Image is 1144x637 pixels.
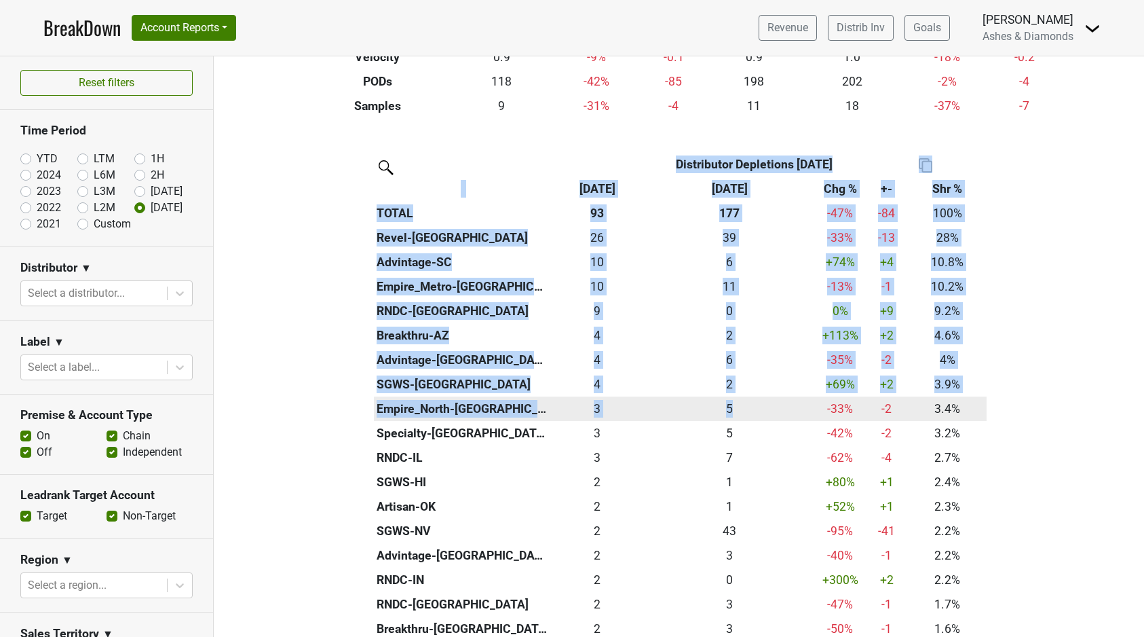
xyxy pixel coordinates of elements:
[37,508,67,524] label: Target
[868,596,906,613] div: -1
[374,250,551,274] th: Advintage-SC
[868,571,906,589] div: +2
[909,177,986,201] th: Shr %: activate to sort column ascending
[37,151,58,167] label: YTD
[374,543,551,568] th: Advintage-[GEOGRAPHIC_DATA]
[94,167,115,183] label: L6M
[374,592,551,617] th: RNDC-[GEOGRAPHIC_DATA]
[803,69,901,94] td: 202
[374,323,551,348] th: Breakthru-AZ
[551,494,644,519] td: 2.16
[62,552,73,568] span: ▼
[909,201,986,225] td: 100%
[551,250,644,274] td: 9.99
[759,15,817,41] a: Revenue
[554,229,641,247] div: 26
[123,508,176,524] label: Non-Target
[20,553,58,567] h3: Region
[868,229,906,247] div: -13
[303,69,453,94] th: PODs
[705,69,803,94] td: 198
[374,201,551,225] th: TOTAL
[20,261,77,275] h3: Distributor
[868,473,906,491] div: +1
[554,449,641,467] div: 3
[644,274,816,299] th: 10.916
[816,397,864,421] td: -33 %
[816,494,864,519] td: +52 %
[303,45,453,69] th: Velocity
[816,348,864,372] td: -35 %
[647,400,813,418] div: 5
[551,348,644,372] td: 3.74
[644,470,816,494] th: 1.250
[647,596,813,613] div: 3
[864,177,909,201] th: +-: activate to sort column ascending
[554,351,641,369] div: 4
[909,543,986,568] td: 2.2%
[37,216,61,232] label: 2021
[816,225,864,250] td: -33 %
[868,400,906,418] div: -2
[647,253,813,271] div: 6
[803,94,901,118] td: 18
[993,69,1056,94] td: -4
[644,225,816,250] th: 38.583
[554,596,641,613] div: 2
[647,473,813,491] div: 1
[1084,20,1101,37] img: Dropdown Menu
[868,278,906,295] div: -1
[550,94,643,118] td: -31 %
[551,519,644,543] td: 2
[551,445,644,470] td: 2.5
[94,151,115,167] label: LTM
[644,519,816,543] th: 42.917
[868,449,906,467] div: -4
[828,15,894,41] a: Distrib Inv
[551,470,644,494] td: 2.25
[901,45,993,69] td: -18 %
[909,250,986,274] td: 10.8%
[374,225,551,250] th: Revel-[GEOGRAPHIC_DATA]
[551,421,644,445] td: 2.999
[94,200,115,216] label: L2M
[554,424,641,442] div: 3
[983,30,1073,43] span: Ashes & Diamonds
[816,568,864,592] td: +300 %
[374,156,396,177] img: filter
[644,543,816,568] th: 3.330
[554,278,641,295] div: 10
[816,250,864,274] td: +74 %
[644,177,816,201] th: Sep '24: activate to sort column ascending
[868,302,906,320] div: +9
[647,229,813,247] div: 39
[647,302,813,320] div: 0
[868,547,906,564] div: -1
[644,592,816,617] th: 3.000
[983,11,1073,29] div: [PERSON_NAME]
[37,200,61,216] label: 2022
[643,94,705,118] td: -4
[909,372,986,397] td: 3.9%
[647,522,813,540] div: 43
[644,445,816,470] th: 6.500
[554,376,641,393] div: 4
[644,250,816,274] th: 5.750
[551,274,644,299] td: 9.5
[816,177,864,201] th: Chg %: activate to sort column ascending
[151,183,183,200] label: [DATE]
[20,70,193,96] button: Reset filters
[803,45,901,69] td: 1.0
[909,225,986,250] td: 28%
[374,348,551,372] th: Advintage-[GEOGRAPHIC_DATA]
[551,372,644,397] td: 3.667
[374,274,551,299] th: Empire_Metro-[GEOGRAPHIC_DATA]
[374,445,551,470] th: RNDC-IL
[20,408,193,422] h3: Premise & Account Type
[374,470,551,494] th: SGWS-HI
[554,473,641,491] div: 2
[94,183,115,200] label: L3M
[551,177,644,201] th: Sep '25: activate to sort column ascending
[94,216,131,232] label: Custom
[374,568,551,592] th: RNDC-IN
